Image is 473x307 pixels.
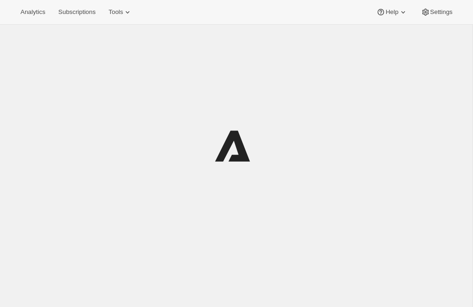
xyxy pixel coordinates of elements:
[108,8,123,16] span: Tools
[371,6,413,19] button: Help
[15,6,51,19] button: Analytics
[415,6,458,19] button: Settings
[53,6,101,19] button: Subscriptions
[20,8,45,16] span: Analytics
[103,6,138,19] button: Tools
[430,8,453,16] span: Settings
[385,8,398,16] span: Help
[58,8,95,16] span: Subscriptions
